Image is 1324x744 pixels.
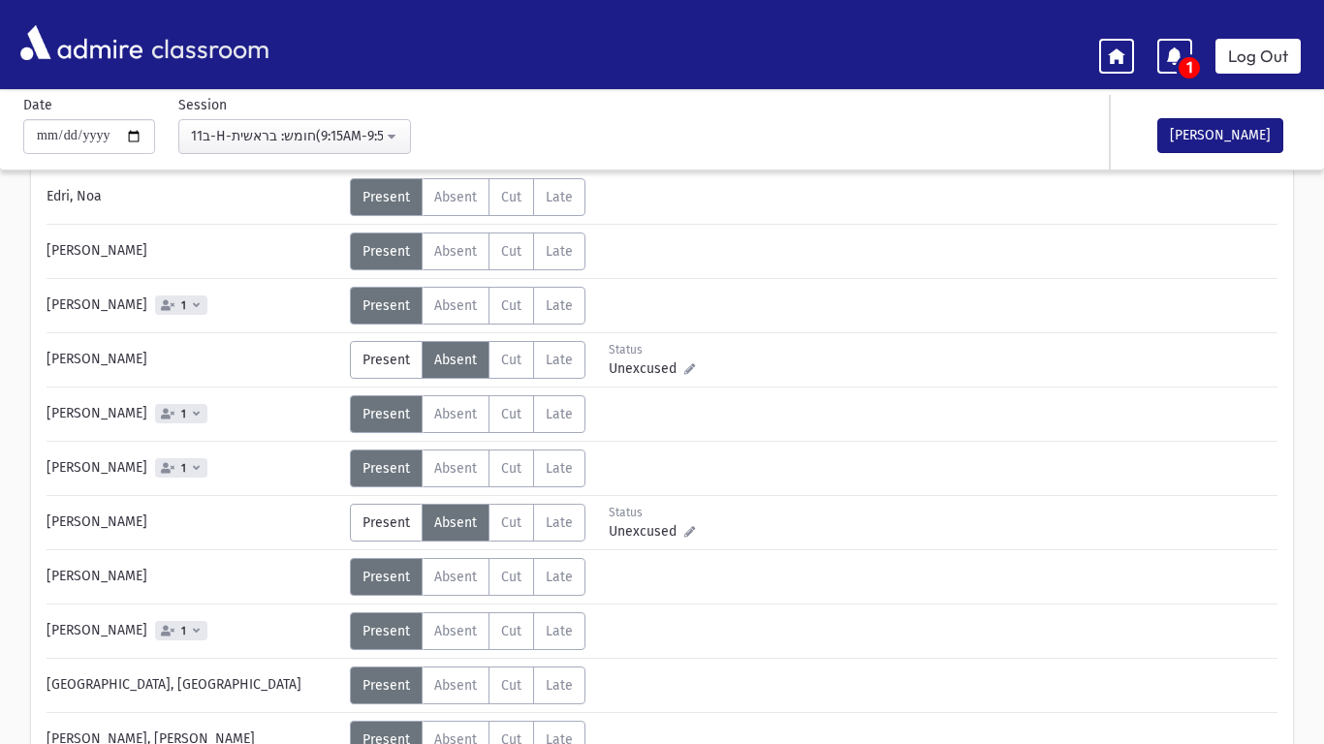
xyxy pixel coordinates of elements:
[363,243,410,260] span: Present
[23,95,52,115] label: Date
[546,297,573,314] span: Late
[350,666,585,704] div: AttTypes
[501,297,521,314] span: Cut
[546,352,573,368] span: Late
[37,178,350,216] div: Edri, Noa
[501,677,521,694] span: Cut
[350,449,585,487] div: AttTypes
[350,395,585,433] div: AttTypes
[609,504,695,521] div: Status
[350,178,585,216] div: AttTypes
[546,460,573,477] span: Late
[147,17,269,69] span: classroom
[434,352,477,368] span: Absent
[434,623,477,639] span: Absent
[546,514,573,531] span: Late
[434,189,477,205] span: Absent
[546,406,573,422] span: Late
[363,623,410,639] span: Present
[16,20,147,65] img: AdmirePro
[434,406,477,422] span: Absent
[363,460,410,477] span: Present
[350,287,585,325] div: AttTypes
[37,232,350,270] div: [PERSON_NAME]
[1215,39,1301,74] a: Log Out
[501,243,521,260] span: Cut
[546,189,573,205] span: Late
[546,623,573,639] span: Late
[350,558,585,596] div: AttTypes
[1157,118,1283,153] button: [PERSON_NAME]
[434,569,477,585] span: Absent
[37,612,350,650] div: [PERSON_NAME]
[434,243,477,260] span: Absent
[1179,58,1200,77] span: 1
[363,677,410,694] span: Present
[178,119,411,154] button: 11ב-H-חומש: בראשית(9:15AM-9:58AM)
[609,521,684,542] span: Unexcused
[434,514,477,531] span: Absent
[501,406,521,422] span: Cut
[363,352,410,368] span: Present
[177,462,190,475] span: 1
[434,677,477,694] span: Absent
[363,569,410,585] span: Present
[178,95,227,115] label: Session
[177,625,190,637] span: 1
[501,514,521,531] span: Cut
[363,189,410,205] span: Present
[350,341,585,379] div: AttTypes
[501,189,521,205] span: Cut
[177,299,190,312] span: 1
[350,612,585,650] div: AttTypes
[609,341,695,358] div: Status
[37,449,350,487] div: [PERSON_NAME]
[37,341,350,379] div: [PERSON_NAME]
[501,352,521,368] span: Cut
[501,460,521,477] span: Cut
[501,623,521,639] span: Cut
[546,243,573,260] span: Late
[363,514,410,531] span: Present
[546,569,573,585] span: Late
[37,395,350,433] div: [PERSON_NAME]
[609,358,684,379] span: Unexcused
[37,558,350,596] div: [PERSON_NAME]
[37,504,350,542] div: [PERSON_NAME]
[37,666,350,704] div: [GEOGRAPHIC_DATA], [GEOGRAPHIC_DATA]
[350,504,585,542] div: AttTypes
[363,406,410,422] span: Present
[191,126,383,146] div: 11ב-H-חומש: בראשית(9:15AM-9:58AM)
[350,232,585,270] div: AttTypes
[501,569,521,585] span: Cut
[434,460,477,477] span: Absent
[434,297,477,314] span: Absent
[37,287,350,325] div: [PERSON_NAME]
[363,297,410,314] span: Present
[177,408,190,420] span: 1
